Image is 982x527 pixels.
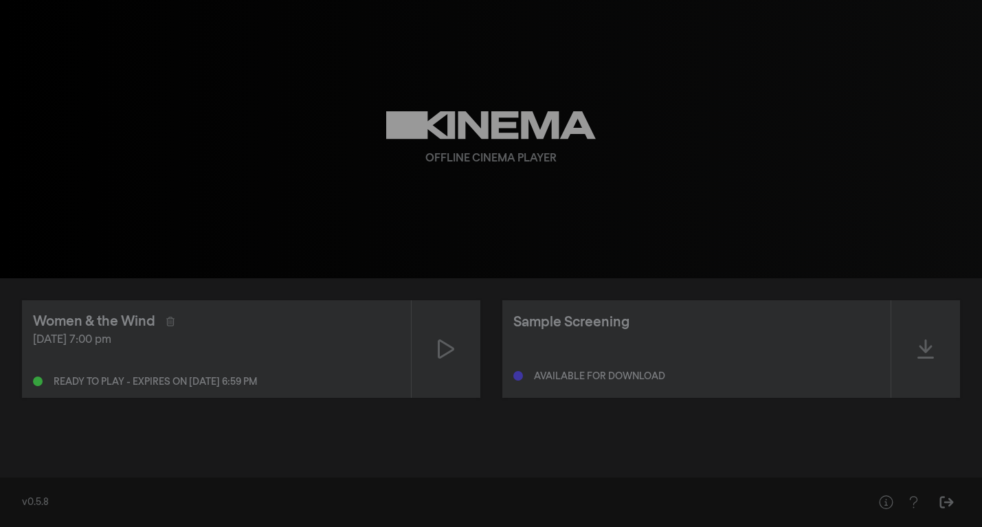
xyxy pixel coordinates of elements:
[33,332,400,348] div: [DATE] 7:00 pm
[54,377,257,387] div: Ready to play - expires on [DATE] 6:59 pm
[425,150,557,167] div: Offline Cinema Player
[872,489,900,516] button: Help
[534,372,665,381] div: Available for download
[900,489,927,516] button: Help
[33,311,155,332] div: Women & the Wind
[513,312,629,333] div: Sample Screening
[933,489,960,516] button: Sign Out
[22,495,845,510] div: v0.5.8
